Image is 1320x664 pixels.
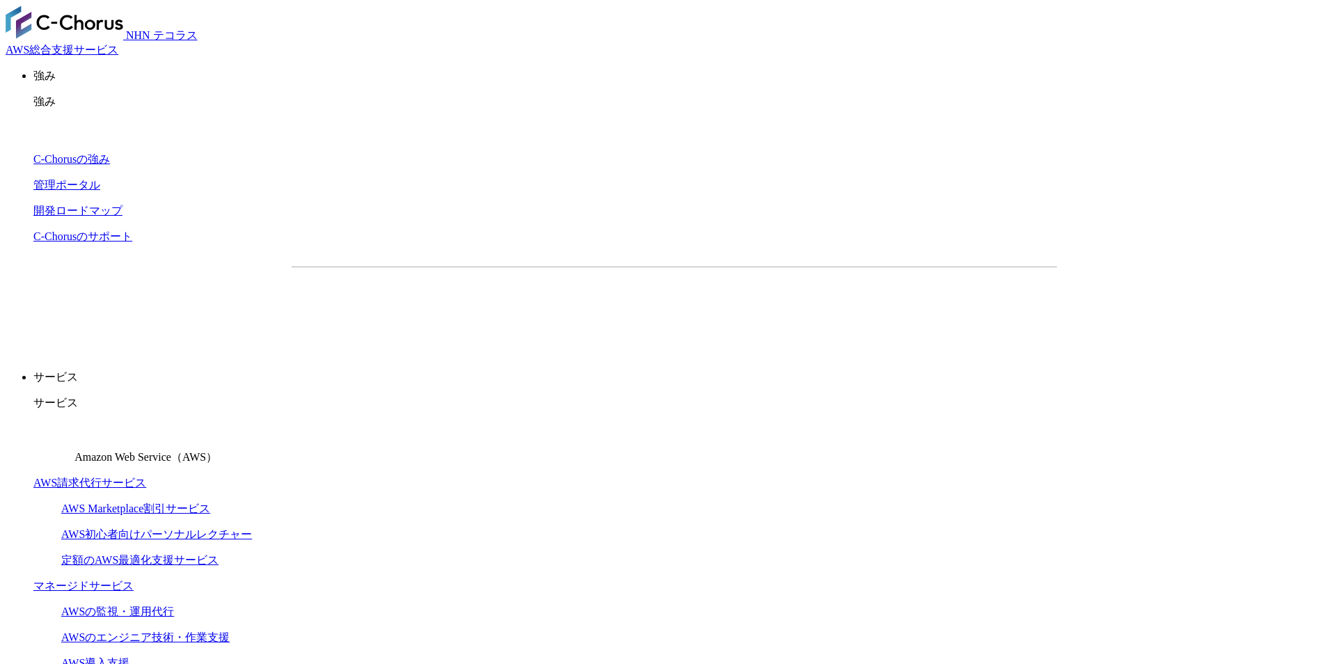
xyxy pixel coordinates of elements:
[33,205,122,216] a: 開発ロードマップ
[33,422,72,461] img: Amazon Web Service（AWS）
[882,304,893,310] img: 矢印
[61,554,218,566] a: 定額のAWS最適化支援サービス
[33,179,100,191] a: 管理ポータル
[33,396,1314,411] p: サービス
[61,503,210,514] a: AWS Marketplace割引サービス
[33,230,132,242] a: C-Chorusのサポート
[443,290,667,324] a: 資料を請求する
[33,95,1314,109] p: 強み
[644,304,655,310] img: 矢印
[6,6,123,39] img: AWS総合支援サービス C-Chorus
[681,290,905,324] a: まずは相談する
[33,580,134,592] a: マネージドサービス
[33,69,1314,84] p: 強み
[33,477,146,489] a: AWS請求代行サービス
[74,451,217,463] span: Amazon Web Service（AWS）
[33,370,1314,385] p: サービス
[61,528,252,540] a: AWS初心者向けパーソナルレクチャー
[33,153,110,165] a: C-Chorusの強み
[61,606,174,617] a: AWSの監視・運用代行
[6,29,198,56] a: AWS総合支援サービス C-Chorus NHN テコラスAWS総合支援サービス
[61,631,230,643] a: AWSのエンジニア技術・作業支援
